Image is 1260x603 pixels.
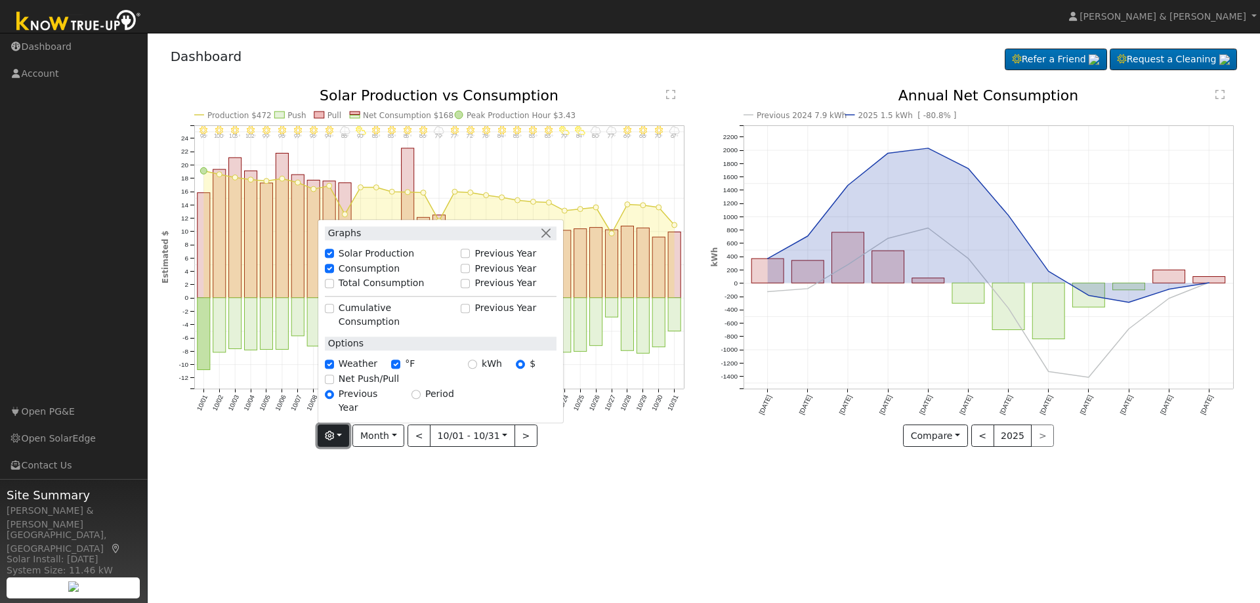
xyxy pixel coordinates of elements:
[668,232,681,298] rect: onclick=""
[726,226,738,234] text: 800
[468,190,473,196] circle: onclick=""
[1207,280,1212,285] circle: onclick=""
[721,346,738,354] text: -1000
[7,552,140,566] div: Solar Install: [DATE]
[339,183,351,298] rect: onclick=""
[244,298,257,350] rect: onclick=""
[724,293,738,301] text: -200
[605,298,618,317] rect: onclick=""
[623,126,631,134] i: 10/28 - Clear
[878,394,893,415] text: [DATE]
[339,262,400,276] label: Consumption
[421,190,426,196] circle: onclick=""
[280,176,285,181] circle: onclick=""
[723,133,738,140] text: 2200
[323,181,335,298] rect: onclick=""
[621,226,633,298] rect: onclick=""
[178,375,188,382] text: -12
[274,394,287,412] text: 10/06
[339,126,350,134] i: 10/10 - MostlyCloudy
[226,394,240,412] text: 10/03
[307,135,320,139] p: 96°
[184,268,188,275] text: 4
[635,394,648,412] text: 10/29
[656,205,661,210] circle: onclick=""
[765,289,770,295] circle: onclick=""
[666,89,675,100] text: 
[372,126,380,134] i: 10/12 - Clear
[339,358,377,371] label: Weather
[511,135,524,139] p: 85°
[7,504,140,531] div: [PERSON_NAME] & [PERSON_NAME]
[213,298,225,352] rect: onclick=""
[258,394,272,412] text: 10/05
[605,230,618,298] rect: onclick=""
[244,171,257,299] rect: onclick=""
[434,126,444,134] i: 10/16 - MostlyCloudy
[401,148,413,298] rect: onclick=""
[1080,11,1246,22] span: [PERSON_NAME] & [PERSON_NAME]
[452,189,457,194] circle: onclick=""
[726,253,738,260] text: 400
[1126,300,1131,305] circle: onclick=""
[180,188,188,196] text: 16
[110,543,122,554] a: Map
[325,360,334,369] input: Weather
[925,226,931,231] circle: onclick=""
[474,302,536,316] label: Previous Year
[545,126,553,134] i: 10/23 - Clear
[791,260,824,283] rect: onclick=""
[264,178,269,184] circle: onclick=""
[562,208,567,213] circle: onclick=""
[411,390,421,399] input: Period
[474,262,536,276] label: Previous Year
[180,161,188,169] text: 20
[389,189,394,194] circle: onclick=""
[228,298,241,349] rect: onclick=""
[609,231,614,236] circle: onclick=""
[1006,306,1011,311] circle: onclick=""
[1167,296,1172,301] circle: onclick=""
[721,360,738,367] text: -1200
[558,298,571,352] rect: onclick=""
[184,281,188,289] text: 2
[184,241,188,249] text: 8
[178,361,188,368] text: -10
[845,262,850,268] circle: onclick=""
[184,255,188,262] text: 6
[355,126,366,134] i: 10/11 - PartlyCloudy
[309,126,317,134] i: 10/08 - Clear
[903,425,968,447] button: Compare
[468,360,477,369] input: kWh
[640,203,646,208] circle: onclick=""
[514,425,537,447] button: >
[358,185,363,190] circle: onclick=""
[723,146,738,154] text: 2000
[339,302,454,329] label: Cumulative Consumption
[1006,213,1011,218] circle: onclick=""
[213,135,225,139] p: 100°
[363,111,453,120] text: Net Consumption $168
[260,298,272,350] rect: onclick=""
[558,230,571,298] rect: onclick=""
[1039,394,1054,415] text: [DATE]
[652,237,665,298] rect: onclick=""
[404,126,411,134] i: 10/14 - Clear
[1089,54,1099,65] img: retrieve
[621,135,633,139] p: 69°
[231,126,239,134] i: 10/03 - Clear
[211,394,224,412] text: 10/02
[388,126,396,134] i: 10/13 - Clear
[603,394,617,412] text: 10/27
[339,247,414,260] label: Solar Production
[805,234,810,239] circle: onclick=""
[325,375,334,384] input: Net Push/Pull
[385,135,398,139] p: 83°
[723,213,738,220] text: 1000
[625,202,630,207] circle: onclick=""
[672,222,677,228] circle: onclick=""
[593,205,598,210] circle: onclick=""
[325,390,334,399] input: Previous Year
[405,358,415,371] label: °F
[320,87,558,104] text: Solar Production vs Consumption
